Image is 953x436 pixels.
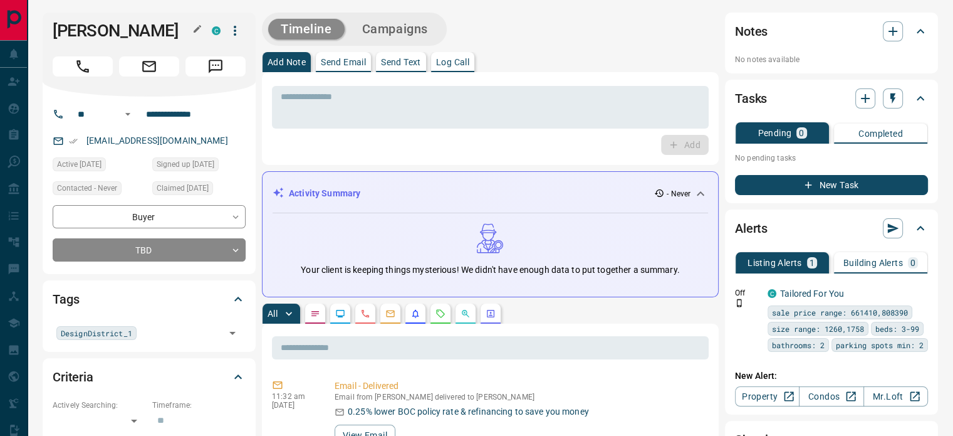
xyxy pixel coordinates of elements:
[836,339,924,351] span: parking spots min: 2
[772,322,864,335] span: size range: 1260,1758
[410,309,420,319] svg: Listing Alerts
[667,188,690,199] p: - Never
[268,58,306,66] p: Add Note
[53,56,113,77] span: Call
[436,58,469,66] p: Log Call
[910,258,915,267] p: 0
[735,287,760,299] p: Off
[735,370,928,383] p: New Alert:
[69,137,78,146] svg: Email Verified
[272,392,316,401] p: 11:32 am
[152,157,246,175] div: Tue Dec 08 2020
[758,129,791,137] p: Pending
[224,324,241,342] button: Open
[53,157,146,175] div: Sun Oct 30 2022
[735,213,928,243] div: Alerts
[747,258,802,267] p: Listing Alerts
[53,362,246,392] div: Criteria
[157,158,214,171] span: Signed up [DATE]
[57,158,102,171] span: Active [DATE]
[212,26,221,35] div: condos.ca
[335,309,345,319] svg: Lead Browsing Activity
[858,129,903,138] p: Completed
[272,401,316,410] p: [DATE]
[735,175,928,195] button: New Task
[57,182,117,194] span: Contacted - Never
[53,205,246,228] div: Buyer
[350,19,440,40] button: Campaigns
[86,136,228,146] a: [EMAIL_ADDRESS][DOMAIN_NAME]
[772,339,825,351] span: bathrooms: 2
[772,306,908,319] span: sale price range: 661410,808390
[53,238,246,262] div: TBD
[152,181,246,199] div: Mon Aug 16 2021
[273,182,708,205] div: Activity Summary- Never
[735,54,928,65] p: No notes available
[120,107,135,122] button: Open
[461,309,471,319] svg: Opportunities
[268,19,345,40] button: Timeline
[735,218,768,238] h2: Alerts
[735,299,744,307] svg: Push Notification Only
[310,309,320,319] svg: Notes
[735,83,928,114] div: Tasks
[53,289,79,309] h2: Tags
[119,56,179,77] span: Email
[61,327,132,339] span: DesignDistrict_1
[768,289,776,298] div: condos.ca
[321,58,366,66] p: Send Email
[360,309,370,319] svg: Calls
[53,367,93,387] h2: Criteria
[381,58,421,66] p: Send Text
[486,309,496,319] svg: Agent Actions
[735,386,799,407] a: Property
[53,21,193,41] h1: [PERSON_NAME]
[53,400,146,411] p: Actively Searching:
[735,88,767,109] h2: Tasks
[735,21,768,41] h2: Notes
[735,16,928,46] div: Notes
[863,386,928,407] a: Mr.Loft
[348,405,589,418] p: 0.25% lower BOC policy rate & refinancing to save you money
[799,386,863,407] a: Condos
[335,380,704,393] p: Email - Delivered
[53,284,246,314] div: Tags
[385,309,395,319] svg: Emails
[875,322,919,335] span: beds: 3-99
[780,289,844,299] a: Tailored For You
[152,400,246,411] p: Timeframe:
[435,309,445,319] svg: Requests
[810,258,815,267] p: 1
[289,187,360,200] p: Activity Summary
[157,182,209,194] span: Claimed [DATE]
[185,56,246,77] span: Message
[335,393,704,401] p: Email from [PERSON_NAME] delivered to [PERSON_NAME]
[268,309,278,318] p: All
[301,263,679,277] p: Your client is keeping things mysterious! We didn't have enough data to put together a summary.
[735,149,928,167] p: No pending tasks
[799,129,804,137] p: 0
[843,258,903,267] p: Building Alerts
